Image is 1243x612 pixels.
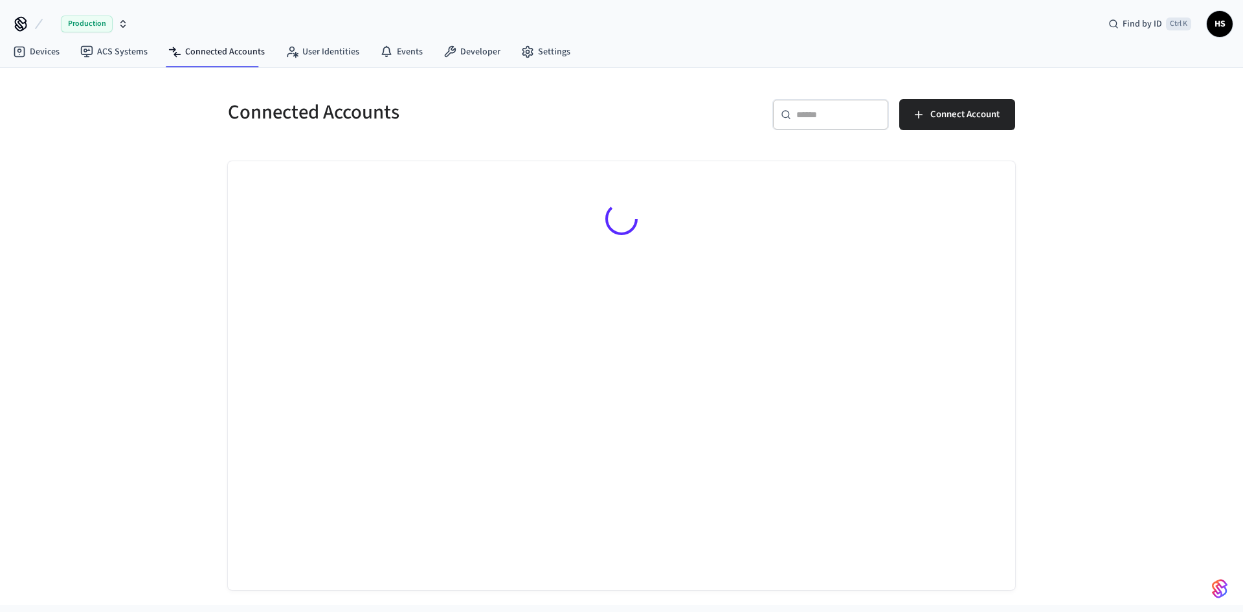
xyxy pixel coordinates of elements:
a: Devices [3,40,70,63]
span: HS [1208,12,1231,36]
a: Events [370,40,433,63]
span: Connect Account [930,106,1000,123]
img: SeamLogoGradient.69752ec5.svg [1212,578,1227,599]
a: Connected Accounts [158,40,275,63]
a: User Identities [275,40,370,63]
span: Find by ID [1123,17,1162,30]
a: Developer [433,40,511,63]
div: Find by IDCtrl K [1098,12,1202,36]
h5: Connected Accounts [228,99,614,126]
a: Settings [511,40,581,63]
a: ACS Systems [70,40,158,63]
button: Connect Account [899,99,1015,130]
button: HS [1207,11,1233,37]
span: Ctrl K [1166,17,1191,30]
span: Production [61,16,113,32]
